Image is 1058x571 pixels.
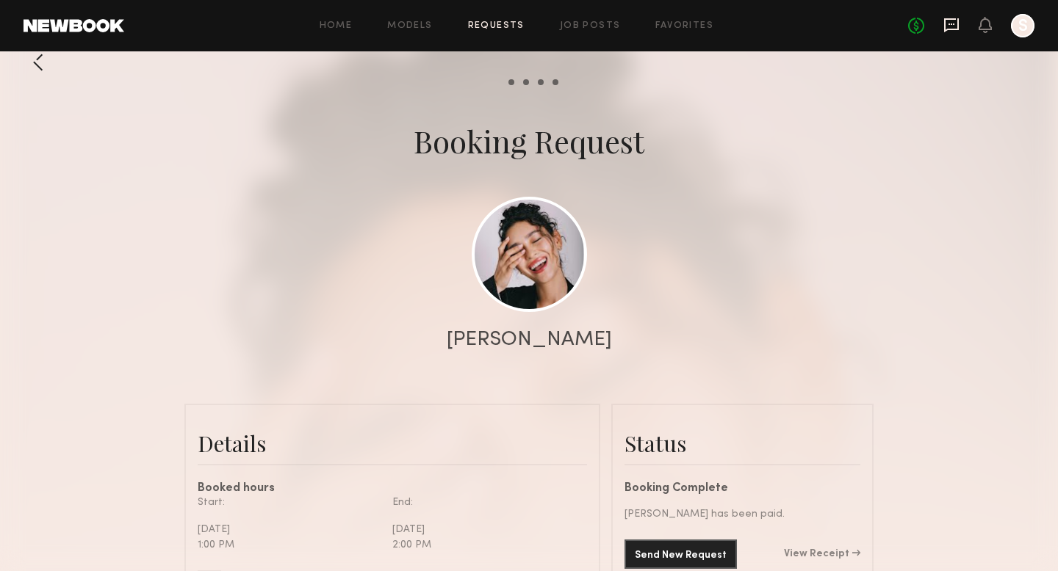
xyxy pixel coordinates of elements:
div: [PERSON_NAME] has been paid. [625,506,860,522]
div: 1:00 PM [198,537,381,553]
div: [DATE] [198,522,381,537]
a: Requests [468,21,525,31]
div: Status [625,429,860,458]
a: Job Posts [560,21,621,31]
div: End: [392,495,576,510]
div: Booking Complete [625,483,860,495]
div: Booking Request [414,120,644,161]
div: [DATE] [392,522,576,537]
div: Details [198,429,587,458]
a: Home [320,21,353,31]
a: Favorites [655,21,713,31]
a: Models [387,21,432,31]
button: Send New Request [625,539,737,569]
div: [PERSON_NAME] [447,330,612,350]
a: View Receipt [784,549,860,559]
a: S [1011,14,1034,37]
div: Start: [198,495,381,510]
div: 2:00 PM [392,537,576,553]
div: Booked hours [198,483,587,495]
